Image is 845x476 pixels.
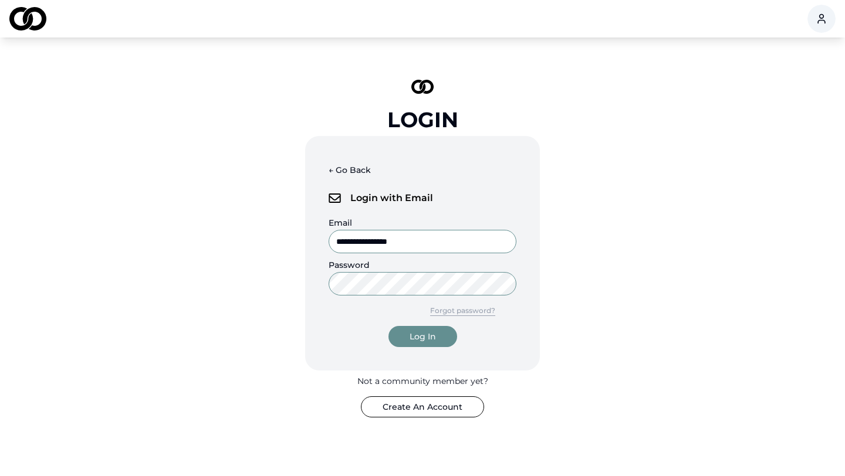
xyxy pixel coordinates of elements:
[388,326,457,347] button: Log In
[357,375,488,387] div: Not a community member yet?
[329,260,370,270] label: Password
[411,80,434,94] img: logo
[329,193,341,203] img: logo
[329,159,371,181] button: ← Go Back
[329,217,352,228] label: Email
[361,396,484,417] button: Create An Account
[9,7,46,30] img: logo
[410,331,436,342] div: Log In
[387,108,458,131] div: Login
[409,300,516,321] button: Forgot password?
[329,185,516,211] div: Login with Email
